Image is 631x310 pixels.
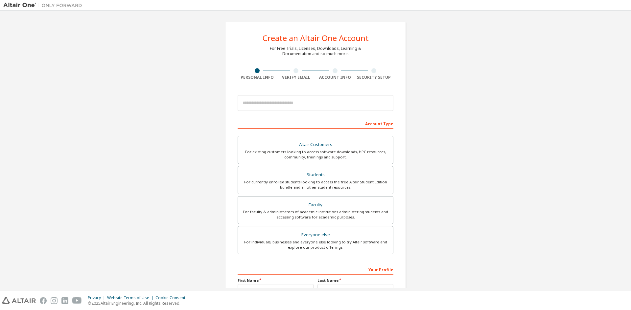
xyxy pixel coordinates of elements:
[107,295,155,300] div: Website Terms of Use
[88,300,189,306] p: © 2025 Altair Engineering, Inc. All Rights Reserved.
[355,75,394,80] div: Security Setup
[238,118,393,129] div: Account Type
[242,200,389,210] div: Faculty
[242,170,389,179] div: Students
[88,295,107,300] div: Privacy
[315,75,355,80] div: Account Info
[317,278,393,283] label: Last Name
[242,230,389,239] div: Everyone else
[270,46,361,56] div: For Free Trials, Licenses, Downloads, Learning & Documentation and so much more.
[72,297,82,304] img: youtube.svg
[2,297,36,304] img: altair_logo.svg
[155,295,189,300] div: Cookie Consent
[242,149,389,160] div: For existing customers looking to access software downloads, HPC resources, community, trainings ...
[61,297,68,304] img: linkedin.svg
[238,264,393,275] div: Your Profile
[242,179,389,190] div: For currently enrolled students looking to access the free Altair Student Edition bundle and all ...
[242,140,389,149] div: Altair Customers
[51,297,58,304] img: instagram.svg
[263,34,369,42] div: Create an Altair One Account
[238,278,314,283] label: First Name
[40,297,47,304] img: facebook.svg
[277,75,316,80] div: Verify Email
[3,2,85,9] img: Altair One
[242,239,389,250] div: For individuals, businesses and everyone else looking to try Altair software and explore our prod...
[242,209,389,220] div: For faculty & administrators of academic institutions administering students and accessing softwa...
[238,75,277,80] div: Personal Info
